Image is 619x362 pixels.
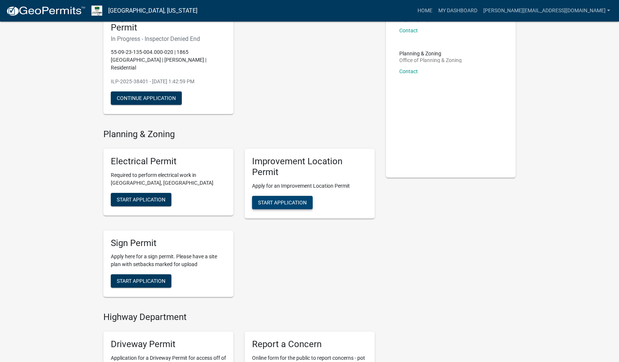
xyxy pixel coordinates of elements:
h4: Planning & Zoning [103,129,375,140]
a: Contact [399,68,418,74]
h5: Improvement Location Permit [252,156,367,178]
p: Planning & Zoning [399,51,462,56]
a: Home [415,4,435,18]
h6: In Progress - Inspector Denied End [111,35,226,42]
a: [PERSON_NAME][EMAIL_ADDRESS][DOMAIN_NAME] [480,4,613,18]
button: Start Application [111,193,171,206]
h5: Report a Concern [252,339,367,350]
button: Start Application [252,196,313,209]
p: Apply here for a sign permit. Please have a site plan with setbacks marked for upload [111,253,226,268]
h5: Electrical Permit [111,156,226,167]
p: Apply for an Improvement Location Permit [252,182,367,190]
h4: Highway Department [103,312,375,323]
a: [GEOGRAPHIC_DATA], [US_STATE] [108,4,197,17]
span: Start Application [258,199,307,205]
p: ILP-2025-38401 - [DATE] 1:42:59 PM [111,78,226,85]
h5: Driveway Permit [111,339,226,350]
p: Office of Planning & Zoning [399,58,462,63]
p: Required to perform electrical work in [GEOGRAPHIC_DATA], [GEOGRAPHIC_DATA] [111,171,226,187]
button: Continue Application [111,91,182,105]
h5: Sign Permit [111,238,226,249]
span: Start Application [117,278,165,284]
p: 55-09-23-135-004.000-020 | 1865 [GEOGRAPHIC_DATA] | [PERSON_NAME] | Residential [111,48,226,72]
a: Contact [399,28,418,33]
img: Morgan County, Indiana [91,6,102,16]
button: Start Application [111,274,171,288]
a: My Dashboard [435,4,480,18]
span: Start Application [117,196,165,202]
h5: Improvement Location Permit [111,12,226,33]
